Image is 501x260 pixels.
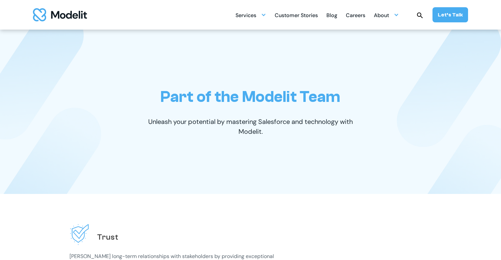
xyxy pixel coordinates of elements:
[374,10,389,22] div: About
[275,10,318,22] div: Customer Stories
[346,9,365,21] a: Careers
[374,9,399,21] div: About
[137,117,364,136] p: Unleash your potential by mastering Salesforce and technology with Modelit.
[97,232,119,242] h2: Trust
[346,10,365,22] div: Careers
[33,8,87,21] img: modelit logo
[160,87,340,106] h1: Part of the Modelit Team
[236,10,256,22] div: Services
[326,10,337,22] div: Blog
[326,9,337,21] a: Blog
[432,7,468,22] a: Let’s Talk
[438,11,463,18] div: Let’s Talk
[236,9,266,21] div: Services
[33,8,87,21] a: home
[275,9,318,21] a: Customer Stories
